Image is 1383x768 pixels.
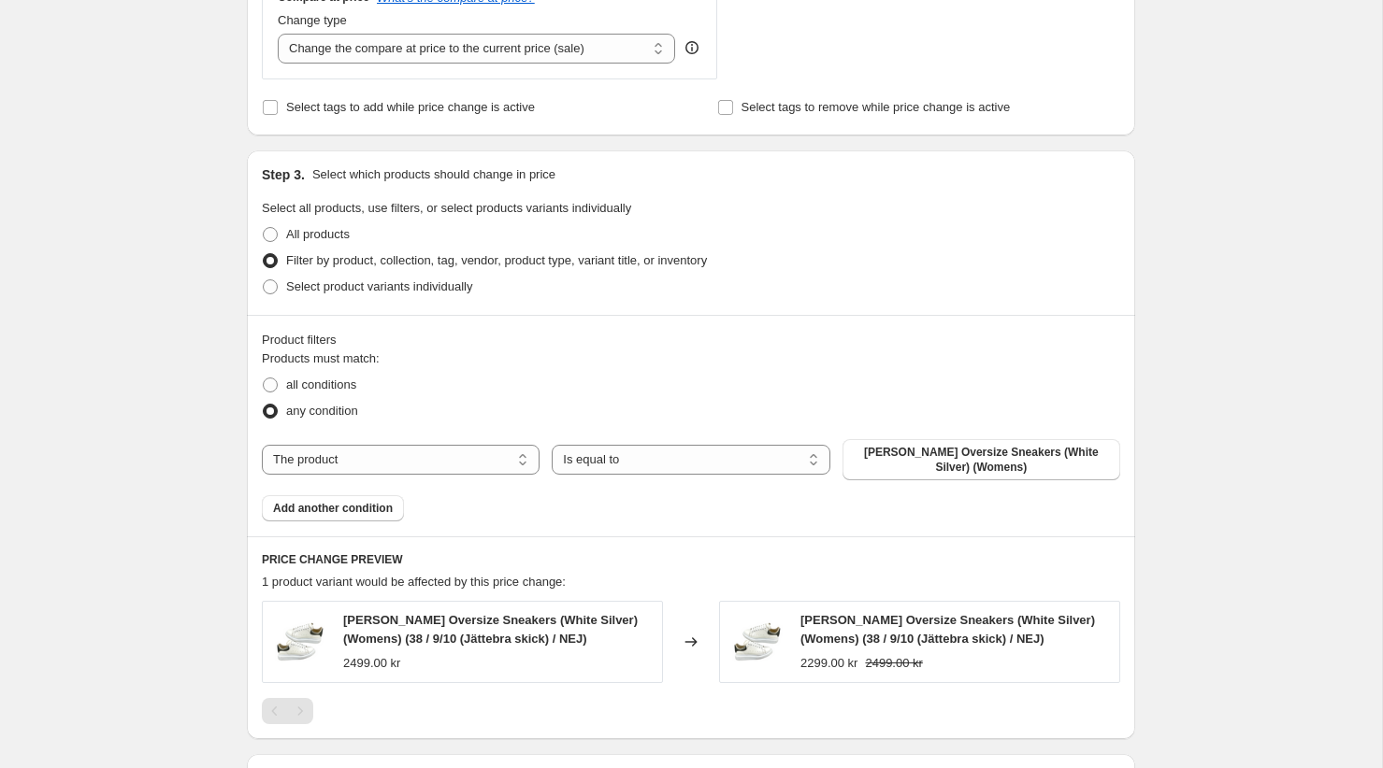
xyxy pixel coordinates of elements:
span: Add another condition [273,501,393,516]
span: 1 product variant would be affected by this price change: [262,575,566,589]
strike: 2499.00 kr [865,654,922,673]
span: Select tags to add while price change is active [286,100,535,114]
span: Change type [278,13,347,27]
div: 2499.00 kr [343,654,400,673]
button: Add another condition [262,495,404,521]
h6: PRICE CHANGE PREVIEW [262,552,1120,567]
nav: Pagination [262,698,313,724]
span: [PERSON_NAME] Oversize Sneakers (White Silver) (Womens) (38 / 9/10 (Jättebra skick) / NEJ) [343,613,638,646]
div: help [683,38,701,57]
span: [PERSON_NAME] Oversize Sneakers (White Silver) (Womens) (38 / 9/10 (Jättebra skick) / NEJ) [800,613,1095,646]
span: [PERSON_NAME] Oversize Sneakers (White Silver) (Womens) [854,445,1109,475]
span: all conditions [286,377,356,391]
h2: Step 3. [262,165,305,184]
button: Alexander Mcqueen Oversize Sneakers (White Silver) (Womens) [843,439,1120,480]
span: any condition [286,404,358,418]
span: Select tags to remove while price change is active [742,100,1011,114]
img: 1_882fa530-986b-4be4-b522-2b466fb45a5e_80x.png [729,614,785,670]
span: Products must match: [262,351,380,365]
span: All products [286,227,350,241]
span: Select product variants individually [286,279,472,293]
img: 1_882fa530-986b-4be4-b522-2b466fb45a5e_80x.png [272,614,328,670]
div: Product filters [262,331,1120,349]
span: Select all products, use filters, or select products variants individually [262,201,631,215]
p: Select which products should change in price [312,165,555,184]
span: Filter by product, collection, tag, vendor, product type, variant title, or inventory [286,253,707,267]
div: 2299.00 kr [800,654,857,673]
